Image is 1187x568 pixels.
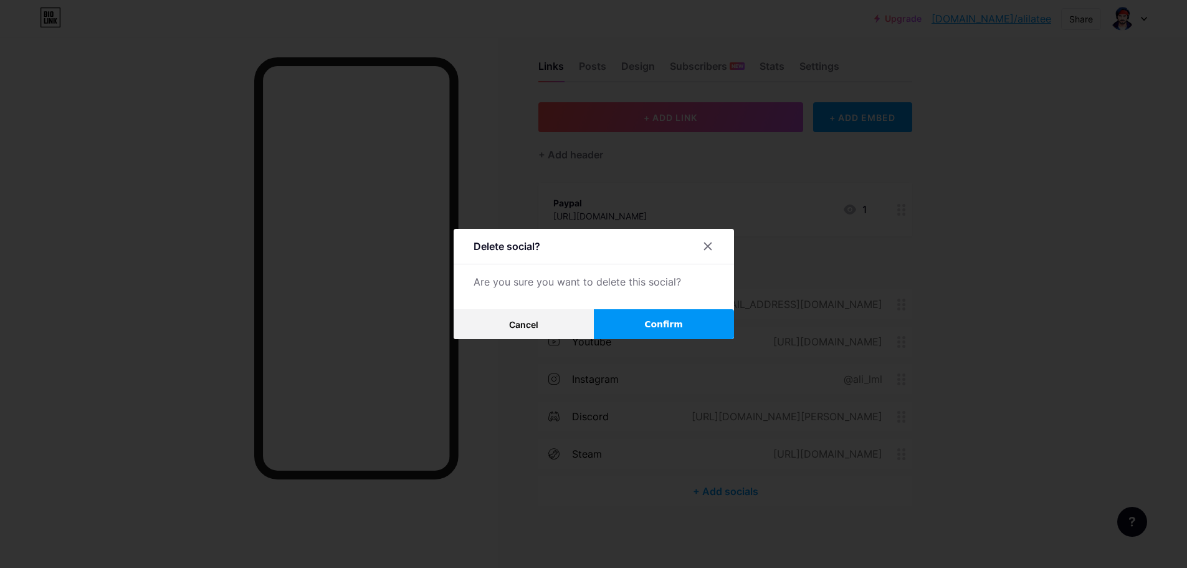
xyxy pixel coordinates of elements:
[474,274,714,289] div: Are you sure you want to delete this social?
[594,309,734,339] button: Confirm
[454,309,594,339] button: Cancel
[644,318,683,331] span: Confirm
[509,319,538,330] span: Cancel
[474,239,540,254] div: Delete social?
